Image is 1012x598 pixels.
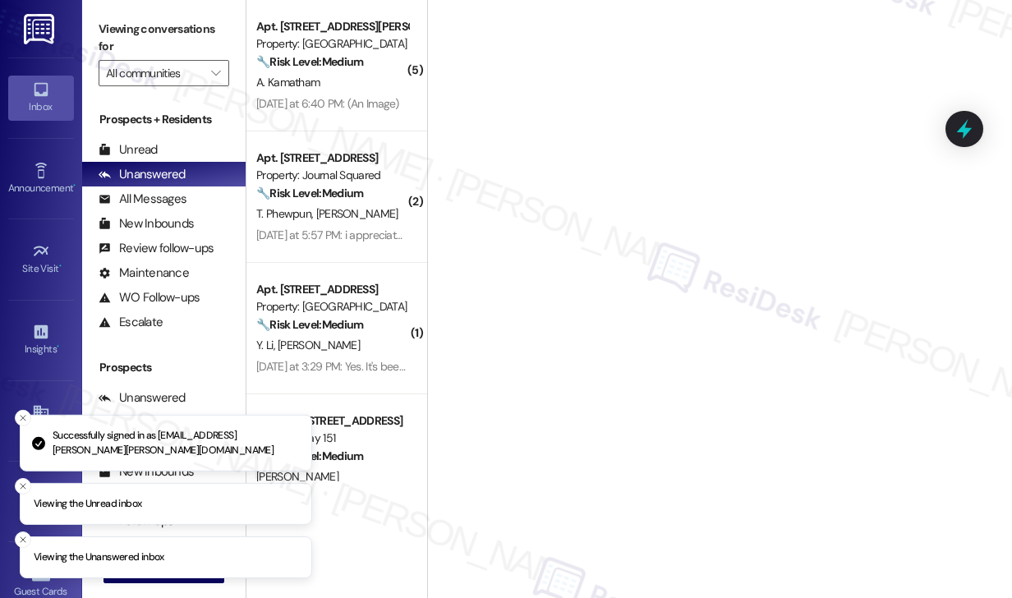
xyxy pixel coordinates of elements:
[211,67,220,80] i: 
[256,54,363,69] strong: 🔧 Risk Level: Medium
[256,96,399,111] div: [DATE] at 6:40 PM: (An Image)
[316,206,398,221] span: [PERSON_NAME]
[256,149,408,167] div: Apt. [STREET_ADDRESS]
[256,430,408,447] div: Property: Bay 151
[57,341,59,352] span: •
[99,389,186,407] div: Unanswered
[8,480,74,524] a: Leads
[99,191,186,208] div: All Messages
[15,410,31,426] button: Close toast
[53,429,298,458] p: Successfully signed in as [EMAIL_ADDRESS][PERSON_NAME][PERSON_NAME][DOMAIN_NAME]
[256,281,408,298] div: Apt. [STREET_ADDRESS]
[256,75,320,90] span: A. Kamatham
[256,228,467,242] div: [DATE] at 5:57 PM: i appreciate it immensely!
[59,260,62,272] span: •
[256,18,408,35] div: Apt. [STREET_ADDRESS][PERSON_NAME]
[256,469,338,484] span: [PERSON_NAME]
[278,338,360,352] span: [PERSON_NAME]
[8,398,74,443] a: Buildings
[8,76,74,120] a: Inbox
[256,412,408,430] div: Apt. 1145, [STREET_ADDRESS]
[99,215,194,232] div: New Inbounds
[24,14,57,44] img: ResiDesk Logo
[256,317,363,332] strong: 🔧 Risk Level: Medium
[73,180,76,191] span: •
[8,318,74,362] a: Insights •
[256,298,408,315] div: Property: [GEOGRAPHIC_DATA]
[106,60,203,86] input: All communities
[256,206,316,221] span: T. Phewpun
[82,111,246,128] div: Prospects + Residents
[256,35,408,53] div: Property: [GEOGRAPHIC_DATA]
[256,167,408,184] div: Property: Journal Squared
[15,531,31,548] button: Close toast
[82,359,246,376] div: Prospects
[256,359,715,374] div: [DATE] at 3:29 PM: Yes. It's been great. Only thing we wish is for our air conditioner to be less...
[99,166,186,183] div: Unanswered
[99,16,229,60] label: Viewing conversations for
[256,186,363,200] strong: 🔧 Risk Level: Medium
[99,289,200,306] div: WO Follow-ups
[99,314,163,331] div: Escalate
[34,550,164,565] p: Viewing the Unanswered inbox
[8,237,74,282] a: Site Visit •
[99,264,189,282] div: Maintenance
[15,477,31,494] button: Close toast
[99,141,158,159] div: Unread
[99,240,214,257] div: Review follow-ups
[256,338,278,352] span: Y. Li
[34,496,141,511] p: Viewing the Unread inbox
